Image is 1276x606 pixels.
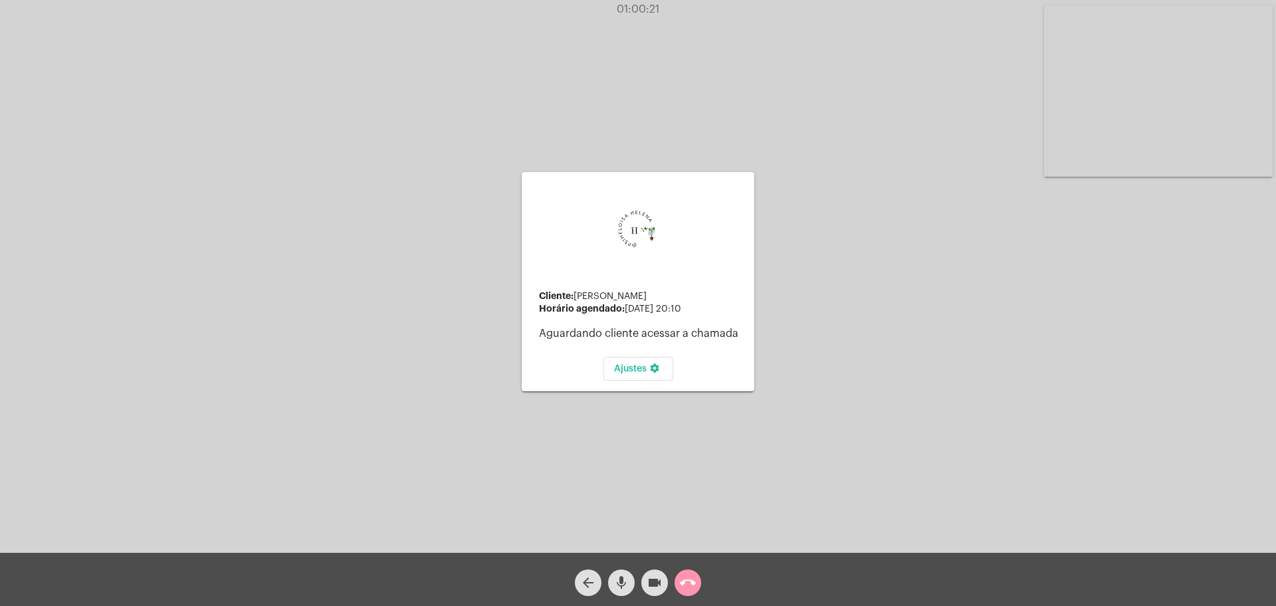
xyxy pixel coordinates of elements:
[647,575,663,591] mat-icon: videocam
[539,291,574,300] strong: Cliente:
[591,189,685,282] img: 0d939d3e-dcd2-0964-4adc-7f8e0d1a206f.png
[539,304,744,314] div: [DATE] 20:10
[539,291,744,302] div: [PERSON_NAME]
[539,304,625,313] strong: Horário agendado:
[617,4,659,15] span: 01:00:21
[614,364,663,373] span: Ajustes
[680,575,696,591] mat-icon: call_end
[613,575,629,591] mat-icon: mic
[580,575,596,591] mat-icon: arrow_back
[539,328,744,340] p: Aguardando cliente acessar a chamada
[603,357,673,381] button: Ajustes
[647,363,663,379] mat-icon: settings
